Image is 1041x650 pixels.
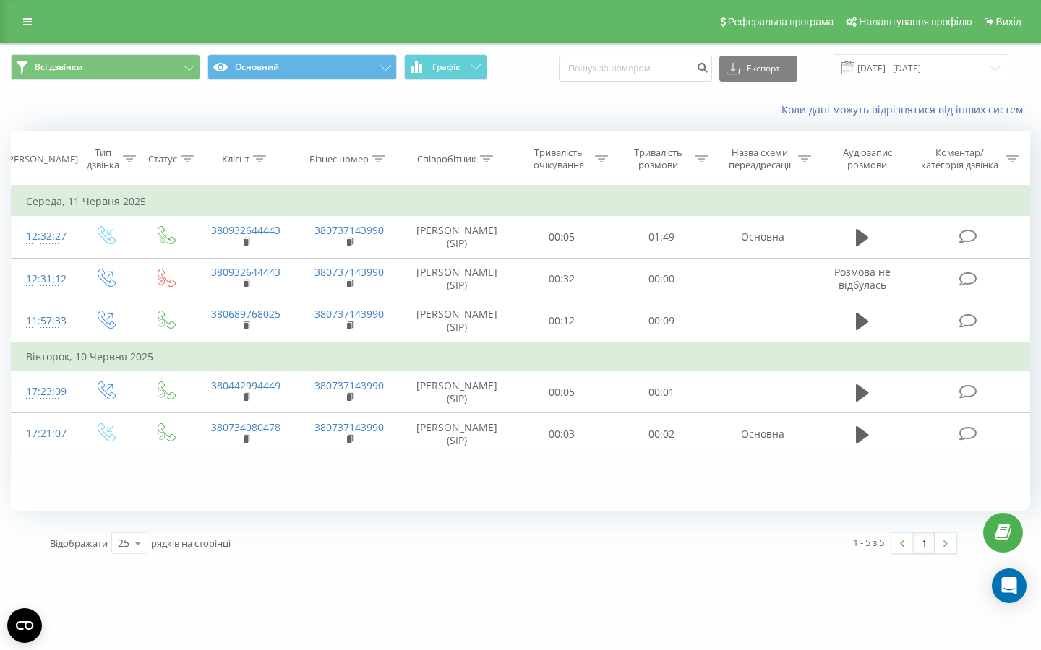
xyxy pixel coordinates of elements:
[559,56,712,82] input: Пошук за номером
[35,61,82,73] span: Всі дзвінки
[211,265,280,279] a: 380932644443
[526,147,592,171] div: Тривалість очікування
[992,568,1027,603] div: Open Intercom Messenger
[834,265,891,292] span: Розмова не відбулась
[728,16,834,27] span: Реферальна програма
[211,378,280,392] a: 380442994449
[513,371,612,413] td: 00:05
[612,258,711,300] td: 00:00
[314,223,384,237] a: 380737143990
[711,413,815,455] td: Основна
[432,62,460,72] span: Графік
[996,16,1021,27] span: Вихід
[828,147,907,171] div: Аудіозапис розмови
[26,222,61,251] div: 12:32:27
[513,300,612,342] td: 00:12
[314,307,384,321] a: 380737143990
[207,54,397,80] button: Основний
[87,147,119,171] div: Тип дзвінка
[612,300,711,342] td: 00:09
[314,378,384,392] a: 380737143990
[401,216,513,258] td: [PERSON_NAME] (SIP)
[309,153,369,165] div: Бізнес номер
[401,371,513,413] td: [PERSON_NAME] (SIP)
[401,258,513,300] td: [PERSON_NAME] (SIP)
[7,608,42,643] button: Open CMP widget
[625,147,691,171] div: Тривалість розмови
[513,258,612,300] td: 00:32
[612,371,711,413] td: 00:01
[513,216,612,258] td: 00:05
[711,216,815,258] td: Основна
[151,537,231,550] span: рядків на сторінці
[12,187,1030,216] td: Середа, 11 Червня 2025
[513,413,612,455] td: 00:03
[211,420,280,434] a: 380734080478
[5,153,78,165] div: [PERSON_NAME]
[404,54,487,80] button: Графік
[401,413,513,455] td: [PERSON_NAME] (SIP)
[26,265,61,293] div: 12:31:12
[612,413,711,455] td: 00:02
[401,300,513,342] td: [PERSON_NAME] (SIP)
[859,16,972,27] span: Налаштування профілю
[148,153,177,165] div: Статус
[719,56,797,82] button: Експорт
[724,147,794,171] div: Назва схеми переадресації
[853,535,884,550] div: 1 - 5 з 5
[417,153,476,165] div: Співробітник
[222,153,249,165] div: Клієнт
[50,537,108,550] span: Відображати
[781,103,1030,116] a: Коли дані можуть відрізнятися вiд інших систем
[26,307,61,335] div: 11:57:33
[11,54,200,80] button: Всі дзвінки
[612,216,711,258] td: 01:49
[211,223,280,237] a: 380932644443
[26,420,61,448] div: 17:21:07
[314,265,384,279] a: 380737143990
[913,533,935,553] a: 1
[314,420,384,434] a: 380737143990
[211,307,280,321] a: 380689768025
[118,536,129,550] div: 25
[12,342,1030,371] td: Вівторок, 10 Червня 2025
[26,378,61,406] div: 17:23:09
[917,147,1002,171] div: Коментар/категорія дзвінка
